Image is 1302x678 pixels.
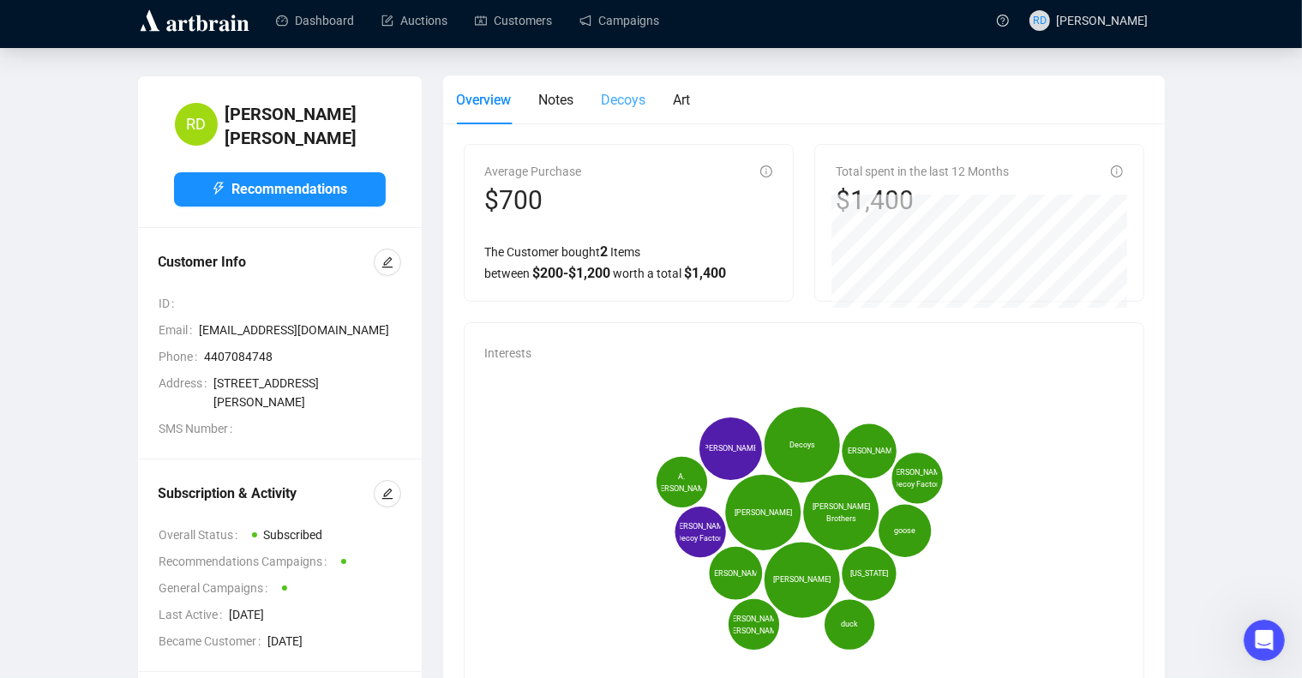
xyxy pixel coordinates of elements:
[159,632,268,651] span: Became Customer
[836,184,1009,217] div: $1,400
[232,178,348,200] span: Recommendations
[214,374,401,411] span: [STREET_ADDRESS][PERSON_NAME]
[653,470,711,494] span: A. [PERSON_NAME]
[789,439,814,451] span: Decoys
[268,632,401,651] span: [DATE]
[159,252,374,273] div: Customer Info
[186,112,206,136] span: RD
[836,165,1009,178] span: Total spent in the last 12 Months
[840,445,897,457] span: [PERSON_NAME]
[225,102,386,150] h4: [PERSON_NAME] [PERSON_NAME]
[1244,620,1285,661] iframe: Intercom live chat
[159,419,240,438] span: SMS Number
[811,501,871,525] span: [PERSON_NAME] Brothers
[381,488,393,500] span: edit
[760,165,772,177] span: info-circle
[485,241,772,284] div: The Customer bought Items between worth a total
[850,567,888,579] span: [US_STATE]
[159,605,230,624] span: Last Active
[894,525,915,537] span: goose
[159,321,200,339] span: Email
[159,483,374,504] div: Subscription & Activity
[264,528,323,542] span: Subscribed
[671,520,729,544] span: [PERSON_NAME] Decoy Factory
[997,15,1009,27] span: question-circle
[159,294,182,313] span: ID
[159,347,205,366] span: Phone
[159,374,214,411] span: Address
[773,574,831,586] span: [PERSON_NAME]
[485,346,532,360] span: Interests
[602,92,646,108] span: Decoys
[205,347,401,366] span: 4407084748
[706,567,764,579] span: [PERSON_NAME]
[734,507,791,519] span: [PERSON_NAME]
[485,165,582,178] span: Average Purchase
[1111,165,1123,177] span: info-circle
[159,525,245,544] span: Overall Status
[457,92,512,108] span: Overview
[137,7,252,34] img: logo
[725,613,783,637] span: [PERSON_NAME] [PERSON_NAME]
[685,265,727,281] span: $ 1,400
[159,579,275,597] span: General Campaigns
[702,443,759,455] span: [PERSON_NAME]
[888,466,945,490] span: [PERSON_NAME] Decoy Factory
[674,92,691,108] span: Art
[159,552,334,571] span: Recommendations Campaigns
[841,619,858,631] span: duck
[1033,12,1047,29] span: RD
[381,256,393,268] span: edit
[200,321,401,339] span: [EMAIL_ADDRESS][DOMAIN_NAME]
[533,265,611,281] span: $ 200 - $ 1,200
[539,92,574,108] span: Notes
[485,184,582,217] div: $700
[174,172,386,207] button: Recommendations
[601,243,609,260] span: 2
[1057,14,1149,27] span: [PERSON_NAME]
[212,182,225,195] span: thunderbolt
[230,605,401,624] span: [DATE]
